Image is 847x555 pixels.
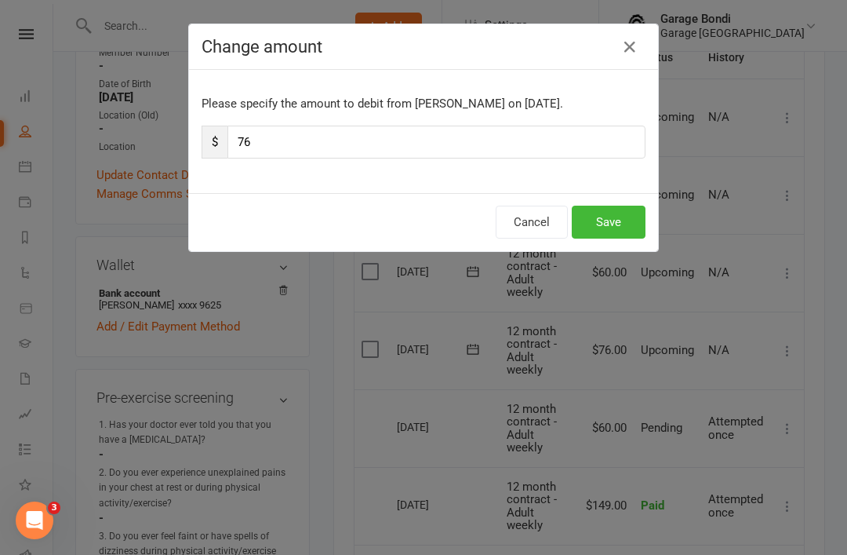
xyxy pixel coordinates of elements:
[202,126,227,159] span: $
[16,502,53,539] iframe: Intercom live chat
[496,206,568,239] button: Cancel
[202,37,645,57] h4: Change amount
[572,206,645,239] button: Save
[617,35,642,60] button: Close
[202,94,645,113] p: Please specify the amount to debit from [PERSON_NAME] on [DATE].
[48,502,60,514] span: 3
